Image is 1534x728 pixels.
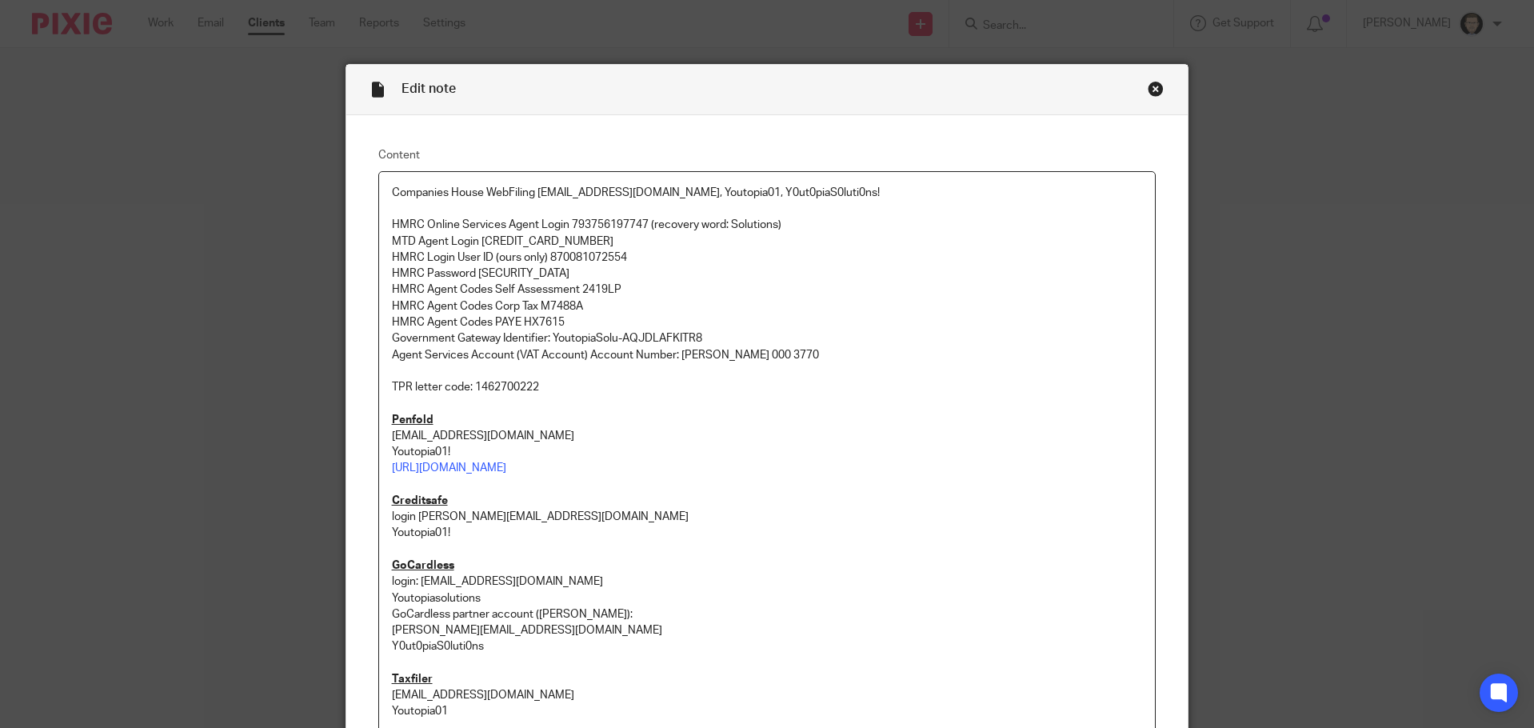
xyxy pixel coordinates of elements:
p: [EMAIL_ADDRESS][DOMAIN_NAME] [392,687,1143,703]
p: HMRC Agent Codes PAYE HX7615 [392,314,1143,330]
p: HMRC Agent Codes Self Assessment 2419LP [392,282,1143,298]
p: HMRC Online Services Agent Login 793756197747 (recovery word: Solutions) [392,217,1143,233]
p: Youtopia01 [392,703,1143,719]
p: login: [EMAIL_ADDRESS][DOMAIN_NAME] [392,574,1143,590]
p: Youtopiasolutions [392,590,1143,606]
a: [URL][DOMAIN_NAME] [392,462,506,474]
p: HMRC Password [SECURITY_DATA] [392,266,1143,282]
p: login [PERSON_NAME][EMAIL_ADDRESS][DOMAIN_NAME] [392,509,1143,525]
u: Penfold [392,414,433,426]
p: Youtopia01! [392,525,1143,541]
p: MTD Agent Login [CREDIT_CARD_NUMBER] [392,234,1143,250]
div: Close this dialog window [1148,81,1164,97]
p: [PERSON_NAME][EMAIL_ADDRESS][DOMAIN_NAME] [392,622,1143,638]
u: Taxfiler [392,674,433,685]
p: [EMAIL_ADDRESS][DOMAIN_NAME] [392,428,1143,444]
p: Youtopia01! [392,444,1143,460]
p: GoCardless partner account ([PERSON_NAME]): [392,606,1143,622]
p: Y0ut0piaS0luti0ns [392,638,1143,654]
span: Edit note [401,82,456,95]
p: TPR letter code: 1462700222 [392,379,1143,395]
p: Agent Services Account (VAT Account) Account Number: [PERSON_NAME] 000 3770 [392,347,1143,363]
p: Companies House WebFiling [EMAIL_ADDRESS][DOMAIN_NAME], Youtopia01, Y0ut0piaS0luti0ns! [392,185,1143,201]
p: HMRC Login User ID (ours only) 870081072554 [392,250,1143,266]
p: Government Gateway Identifier: YoutopiaSolu-AQJDLAFKITR8 [392,330,1143,346]
u: GoCardless [392,560,454,571]
label: Content [378,147,1156,163]
p: HMRC Agent Codes Corp Tax M7488A [392,298,1143,314]
u: Creditsafe [392,495,448,506]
